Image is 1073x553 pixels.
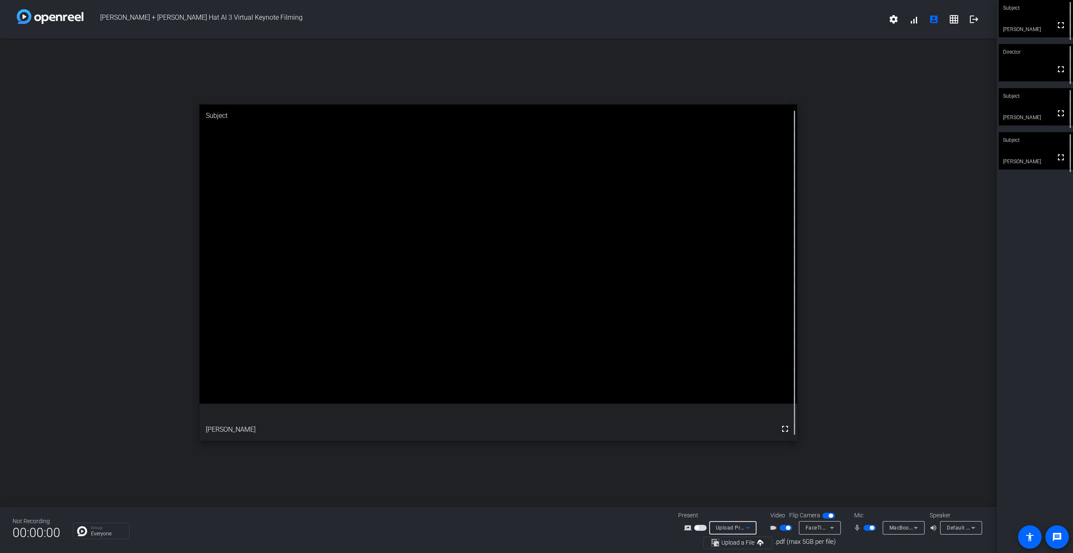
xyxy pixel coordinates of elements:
[13,522,60,543] span: 00:00:00
[969,14,979,24] mat-icon: logout
[999,88,1073,104] div: Subject
[1025,532,1035,542] mat-icon: accessibility
[721,540,754,546] span: Upload a File
[91,526,125,530] p: Group
[999,44,1073,60] div: Director
[929,14,939,24] mat-icon: account_box
[13,517,60,526] div: Not Recording
[703,537,772,549] button: Drag DropUpload a File
[83,9,884,29] span: [PERSON_NAME] + [PERSON_NAME] Hat AI 3 Virtual Keynote Filming
[846,511,930,520] div: Mic
[77,526,87,536] img: Chat Icon
[999,132,1073,148] div: Subject
[91,531,125,536] p: Everyone
[780,424,790,434] mat-icon: fullscreen
[678,511,762,520] div: Present
[853,523,863,533] mat-icon: mic_none
[1056,108,1066,118] mat-icon: fullscreen
[775,537,836,549] p: .pdf (max 5GB per file)
[889,524,975,531] span: MacBook Pro Microphone (Built-in)
[200,104,798,127] div: Subject
[17,9,83,24] img: white-gradient.svg
[711,539,721,547] img: Drag Drop
[1052,532,1062,542] mat-icon: message
[716,524,767,531] span: Upload Presentation
[806,524,892,531] span: FaceTime HD Camera (3A71:F4B5)
[1056,152,1066,162] mat-icon: fullscreen
[1056,20,1066,30] mat-icon: fullscreen
[949,14,959,24] mat-icon: grid_on
[930,523,940,533] mat-icon: volume_up
[684,523,694,533] mat-icon: screen_share_outline
[770,511,785,520] span: Video
[930,511,980,520] div: Speaker
[1056,64,1066,74] mat-icon: fullscreen
[889,14,899,24] mat-icon: settings
[789,511,820,520] span: Flip Camera
[947,524,1048,531] span: Default - MacBook Pro Speakers (Built-in)
[770,523,780,533] mat-icon: videocam_outline
[904,9,924,29] button: signal_cellular_alt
